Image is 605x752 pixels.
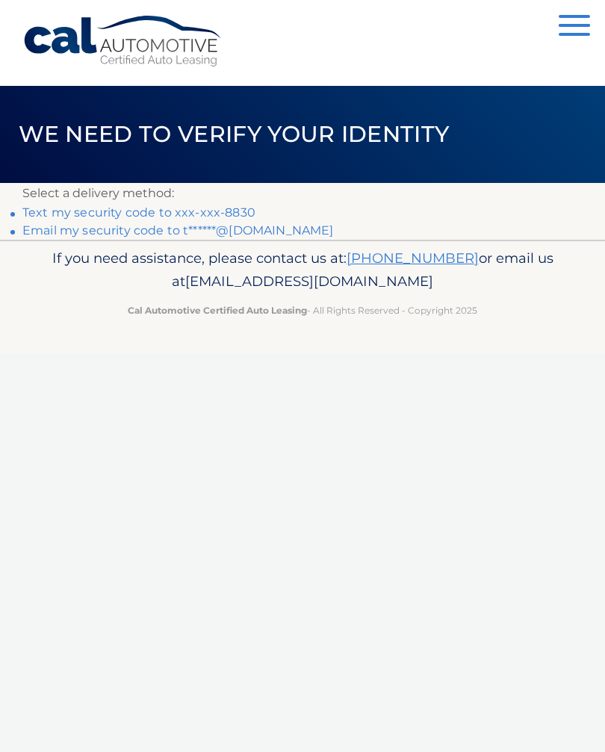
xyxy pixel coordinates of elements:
a: [PHONE_NUMBER] [347,249,479,267]
a: Email my security code to t******@[DOMAIN_NAME] [22,223,334,237]
p: If you need assistance, please contact us at: or email us at [22,246,583,294]
span: [EMAIL_ADDRESS][DOMAIN_NAME] [185,273,433,290]
strong: Cal Automotive Certified Auto Leasing [128,305,307,316]
a: Text my security code to xxx-xxx-8830 [22,205,255,220]
button: Menu [559,15,590,40]
p: Select a delivery method: [22,183,583,204]
a: Cal Automotive [22,15,224,68]
p: - All Rights Reserved - Copyright 2025 [22,302,583,318]
span: We need to verify your identity [19,120,450,148]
